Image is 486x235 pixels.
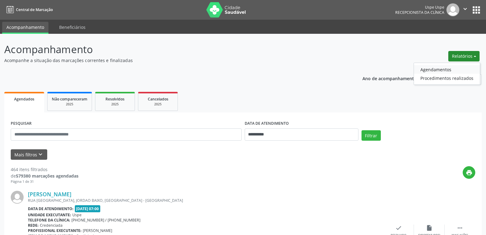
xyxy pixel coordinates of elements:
[4,42,339,57] p: Acompanhamento
[448,51,480,61] button: Relatórios
[105,96,124,102] span: Resolvidos
[11,179,78,184] div: Página 1 de 31
[11,173,78,179] div: de
[28,206,74,211] b: Data de atendimento:
[28,191,71,198] a: [PERSON_NAME]
[37,151,44,158] i: keyboard_arrow_down
[414,63,480,85] ul: Relatórios
[28,198,383,203] div: RUA [GEOGRAPHIC_DATA], JORDAO BAIXO, [GEOGRAPHIC_DATA] - [GEOGRAPHIC_DATA]
[446,3,459,16] img: img
[463,166,475,179] button: print
[471,5,482,15] button: apps
[4,5,53,15] a: Central de Marcação
[11,149,47,160] button: Mais filtroskeyboard_arrow_down
[75,205,101,212] span: [DATE] 07:00
[457,225,463,231] i: 
[148,96,168,102] span: Cancelados
[414,65,480,74] a: Agendamentos
[143,102,173,107] div: 2025
[28,228,82,233] b: Profissional executante:
[466,169,473,176] i: print
[2,22,48,34] a: Acompanhamento
[362,130,381,141] button: Filtrar
[362,74,417,82] p: Ano de acompanhamento
[40,223,63,228] span: Credenciada
[414,74,480,82] a: Procedimentos realizados
[55,22,90,33] a: Beneficiários
[72,212,82,217] span: Uspe
[52,102,87,107] div: 2025
[459,3,471,16] button: 
[52,96,87,102] span: Não compareceram
[11,191,24,204] img: img
[395,225,402,231] i: check
[28,223,39,228] b: Rede:
[11,119,32,128] label: PESQUISAR
[426,225,433,231] i: insert_drive_file
[395,5,444,10] div: Uspe Uspe
[100,102,130,107] div: 2025
[11,166,78,173] div: 464 itens filtrados
[462,6,469,12] i: 
[71,217,140,223] span: [PHONE_NUMBER] / [PHONE_NUMBER]
[83,228,112,233] span: [PERSON_NAME]
[28,217,70,223] b: Telefone da clínica:
[4,57,339,64] p: Acompanhe a situação das marcações correntes e finalizadas
[395,10,444,15] span: Recepcionista da clínica
[245,119,289,128] label: DATA DE ATENDIMENTO
[14,96,34,102] span: Agendados
[28,212,71,217] b: Unidade executante:
[16,173,78,179] strong: 579380 marcações agendadas
[16,7,53,12] span: Central de Marcação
